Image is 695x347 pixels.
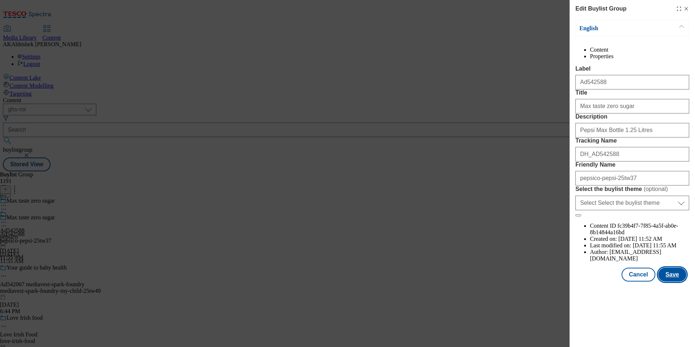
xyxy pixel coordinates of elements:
label: Friendly Name [575,161,689,168]
p: English [579,25,656,32]
li: Properties [590,53,689,60]
span: fc39b4f7-7f85-4a5f-ab0e-8b14844a16bd [590,223,678,235]
button: Cancel [622,268,655,282]
label: Select the buylist theme [575,186,689,193]
label: Label [575,65,689,72]
input: Enter Tracking Name [575,147,689,161]
span: [EMAIL_ADDRESS][DOMAIN_NAME] [590,249,661,262]
li: Last modified on: [590,242,689,249]
input: Enter Label [575,75,689,89]
li: Created on: [590,236,689,242]
li: Content [590,47,689,53]
input: Enter Title [575,99,689,113]
h4: Edit Buylist Group [575,4,626,13]
button: Save [658,268,686,282]
span: ( optional ) [644,186,668,192]
li: Content ID [590,223,689,236]
span: [DATE] 11:52 AM [618,236,662,242]
label: Description [575,113,689,120]
span: [DATE] 11:55 AM [633,242,676,248]
label: Tracking Name [575,137,689,144]
li: Author: [590,249,689,262]
input: Enter Friendly Name [575,171,689,186]
label: Title [575,89,689,96]
input: Enter Description [575,123,689,137]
